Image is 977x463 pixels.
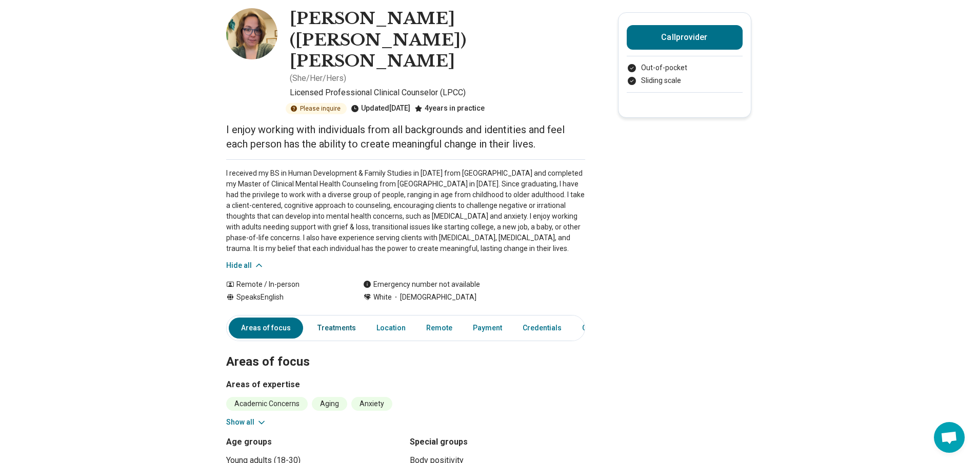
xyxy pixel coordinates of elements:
[410,436,585,448] h3: Special groups
[516,318,568,339] a: Credentials
[934,422,965,453] div: Open chat
[312,397,347,411] li: Aging
[226,122,585,151] p: I enjoy working with individuals from all backgrounds and identities and feel each person has the...
[392,292,476,303] span: [DEMOGRAPHIC_DATA]
[226,436,402,448] h3: Age groups
[311,318,362,339] a: Treatments
[370,318,412,339] a: Location
[290,72,346,85] p: ( She/Her/Hers )
[467,318,508,339] a: Payment
[286,103,347,114] div: Please inquire
[290,8,585,72] h1: [PERSON_NAME] ([PERSON_NAME]) [PERSON_NAME]
[351,397,392,411] li: Anxiety
[226,8,277,59] img: Rebecca Neal-Celusnak, Licensed Professional Clinical Counselor (LPCC)
[226,397,308,411] li: Academic Concerns
[226,329,585,371] h2: Areas of focus
[363,279,480,290] div: Emergency number not available
[226,292,343,303] div: Speaks English
[290,87,585,99] p: Licensed Professional Clinical Counselor (LPCC)
[226,279,343,290] div: Remote / In-person
[226,417,267,428] button: Show all
[414,103,485,114] div: 4 years in practice
[226,260,264,271] button: Hide all
[226,168,585,254] p: I received my BS in Human Development & Family Studies in [DATE] from [GEOGRAPHIC_DATA] and compl...
[576,318,613,339] a: Other
[627,25,743,50] button: Callprovider
[373,292,392,303] span: White
[351,103,410,114] div: Updated [DATE]
[627,62,743,86] ul: Payment options
[420,318,458,339] a: Remote
[627,75,743,86] li: Sliding scale
[229,318,303,339] a: Areas of focus
[627,62,743,73] li: Out-of-pocket
[226,378,585,391] h3: Areas of expertise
